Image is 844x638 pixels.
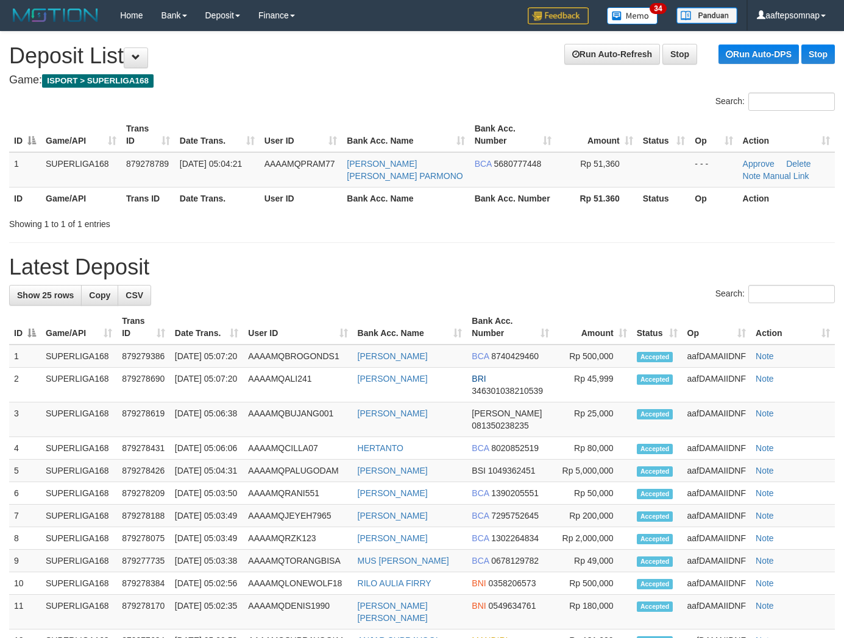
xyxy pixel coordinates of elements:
span: BCA [472,511,489,521]
td: AAAAMQLONEWOLF18 [243,572,352,595]
img: MOTION_logo.png [9,6,102,24]
a: Manual Link [763,171,809,181]
td: Rp 45,999 [554,368,632,402]
a: Stop [801,44,835,64]
span: Rp 51,360 [580,159,620,169]
th: Date Trans. [175,187,260,209]
td: 7 [9,505,41,527]
td: 879278426 [117,460,170,482]
input: Search: [748,93,835,111]
td: 879278075 [117,527,170,550]
th: Action: activate to sort column ascending [738,117,835,152]
th: Status: activate to sort column ascending [638,117,690,152]
th: Bank Acc. Name: activate to sort column ascending [353,310,467,345]
span: Copy 346301038210539 to clipboard [472,386,543,396]
th: Rp 51.360 [556,187,638,209]
td: Rp 180,000 [554,595,632,629]
span: ISPORT > SUPERLIGA168 [42,74,154,88]
a: [PERSON_NAME] [358,408,428,418]
span: Accepted [637,511,673,522]
img: Feedback.jpg [528,7,589,24]
td: Rp 500,000 [554,345,632,368]
td: Rp 500,000 [554,572,632,595]
a: Note [756,374,774,384]
th: Amount: activate to sort column ascending [554,310,632,345]
span: Copy 1390205551 to clipboard [491,488,539,498]
a: Note [756,578,774,588]
td: [DATE] 05:02:56 [170,572,243,595]
th: Action: activate to sort column ascending [751,310,835,345]
span: BSI [472,466,486,475]
th: Trans ID: activate to sort column ascending [121,117,175,152]
th: Status [638,187,690,209]
td: aafDAMAIIDNF [683,550,751,572]
td: 1 [9,152,41,188]
td: SUPERLIGA168 [41,460,117,482]
span: Accepted [637,374,673,385]
span: Copy 8020852519 to clipboard [491,443,539,453]
td: AAAAMQRZK123 [243,527,352,550]
th: Date Trans.: activate to sort column ascending [170,310,243,345]
span: BCA [475,159,492,169]
th: Op: activate to sort column ascending [690,117,737,152]
td: 879278170 [117,595,170,629]
a: [PERSON_NAME] [358,488,428,498]
td: AAAAMQBROGONDS1 [243,345,352,368]
th: Bank Acc. Name: activate to sort column ascending [342,117,469,152]
td: AAAAMQTORANGBISA [243,550,352,572]
a: HERTANTO [358,443,403,453]
a: Note [756,556,774,566]
th: Bank Acc. Number: activate to sort column ascending [467,310,553,345]
a: Note [756,466,774,475]
td: 5 [9,460,41,482]
th: ID: activate to sort column descending [9,310,41,345]
a: Stop [662,44,697,65]
td: aafDAMAIIDNF [683,345,751,368]
img: panduan.png [676,7,737,24]
td: 4 [9,437,41,460]
th: Op: activate to sort column ascending [683,310,751,345]
td: 879278690 [117,368,170,402]
td: 879278188 [117,505,170,527]
td: Rp 25,000 [554,402,632,437]
span: Accepted [637,444,673,454]
th: User ID [260,187,342,209]
td: [DATE] 05:06:38 [170,402,243,437]
td: Rp 5,000,000 [554,460,632,482]
td: Rp 2,000,000 [554,527,632,550]
td: SUPERLIGA168 [41,402,117,437]
span: [PERSON_NAME] [472,408,542,418]
a: [PERSON_NAME] [358,466,428,475]
a: Note [756,511,774,521]
td: Rp 50,000 [554,482,632,505]
a: Note [743,171,761,181]
th: Amount: activate to sort column ascending [556,117,638,152]
span: Copy [89,290,110,300]
td: aafDAMAIIDNF [683,595,751,629]
th: Status: activate to sort column ascending [632,310,683,345]
td: 879278619 [117,402,170,437]
td: Rp 49,000 [554,550,632,572]
td: AAAAMQDENIS1990 [243,595,352,629]
a: Note [756,408,774,418]
td: SUPERLIGA168 [41,345,117,368]
span: AAAAMQPRAM77 [264,159,335,169]
span: Show 25 rows [17,290,74,300]
td: aafDAMAIIDNF [683,368,751,402]
td: AAAAMQRANI551 [243,482,352,505]
span: BCA [472,351,489,361]
span: Accepted [637,466,673,477]
td: SUPERLIGA168 [41,482,117,505]
td: 9 [9,550,41,572]
td: 1 [9,345,41,368]
td: [DATE] 05:06:06 [170,437,243,460]
td: 8 [9,527,41,550]
td: SUPERLIGA168 [41,505,117,527]
span: Accepted [637,601,673,612]
span: [DATE] 05:04:21 [180,159,242,169]
td: AAAAMQJEYEH7965 [243,505,352,527]
td: - - - [690,152,737,188]
td: AAAAMQCILLA07 [243,437,352,460]
h4: Game: [9,74,835,86]
a: Run Auto-Refresh [564,44,660,65]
